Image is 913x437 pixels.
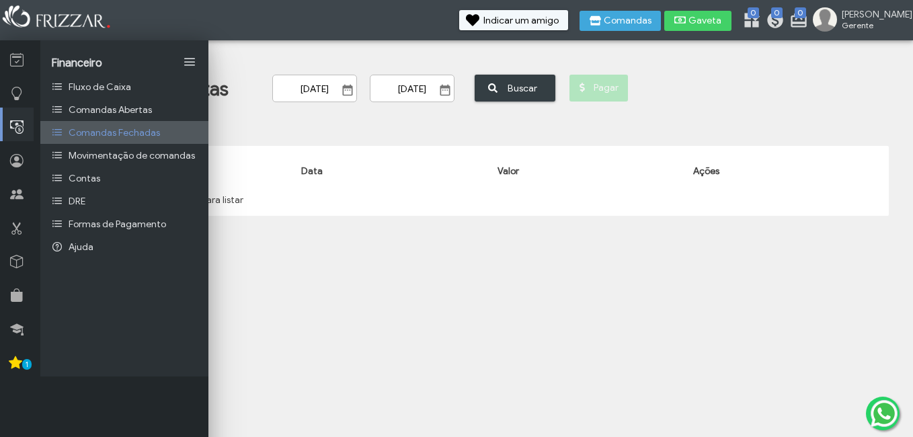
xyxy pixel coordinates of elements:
th: Ações [686,152,883,190]
button: Show Calendar [338,83,357,97]
a: DRE [40,190,208,212]
span: Gerente [842,20,902,30]
button: Indicar um amigo [459,10,568,30]
span: Gaveta [688,16,722,26]
th: Data [294,152,491,190]
button: Buscar [475,75,555,102]
span: Buscar [499,78,546,99]
a: Ajuda [40,235,208,258]
span: 0 [748,7,759,18]
span: Ações [693,165,719,177]
span: Valor [498,165,519,177]
a: Comandas Abertas [40,98,208,121]
span: 1 [22,359,32,370]
a: Fluxo de Caixa [40,75,208,98]
a: Contas [40,167,208,190]
img: whatsapp.png [868,397,900,430]
span: Comandas Abertas [69,104,152,116]
span: Financeiro [51,56,102,70]
a: [PERSON_NAME] Gerente [813,7,906,34]
input: Data Inicial [272,75,357,102]
input: Data Final [370,75,454,102]
span: Movimentação de comandas [69,150,195,161]
span: 0 [795,7,806,18]
button: Show Calendar [436,83,454,97]
a: Comandas Fechadas [40,121,208,144]
td: Sem comandas em abertas para listar [74,190,883,210]
span: Comandas [604,16,651,26]
span: Contas [69,173,100,184]
span: Comandas Fechadas [69,127,160,138]
a: Formas de Pagamento [40,212,208,235]
span: Indicar um amigo [483,16,559,26]
th: Valor [491,152,687,190]
span: DRE [69,196,85,207]
span: Ajuda [69,241,93,253]
span: 0 [771,7,783,18]
span: Fluxo de Caixa [69,81,131,93]
a: 0 [766,11,779,32]
a: 0 [789,11,803,32]
span: [PERSON_NAME] [842,9,902,20]
a: 0 [742,11,756,32]
a: Movimentação de comandas [40,144,208,167]
button: Gaveta [664,11,731,31]
button: Comandas [580,11,661,31]
span: Formas de Pagamento [69,218,166,230]
span: Data [301,165,323,177]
